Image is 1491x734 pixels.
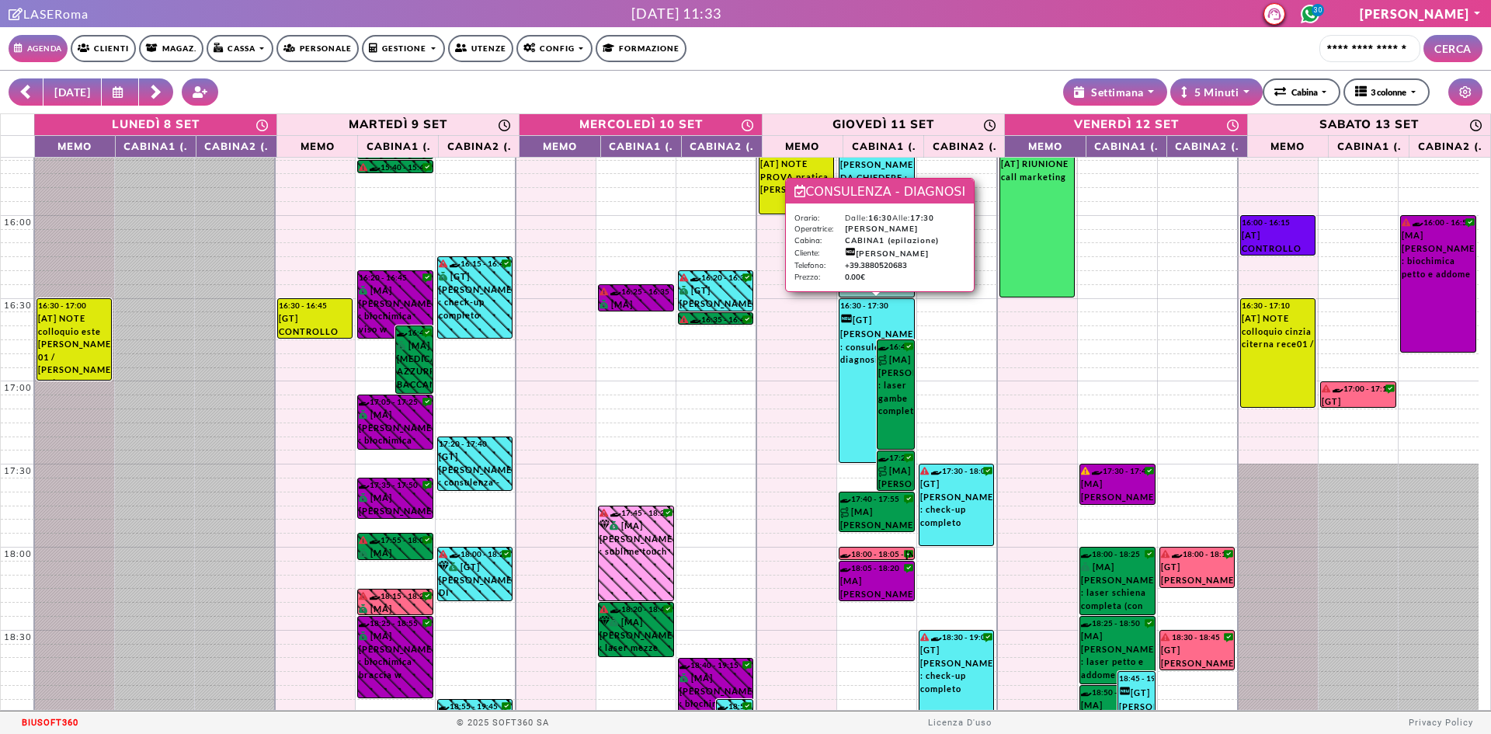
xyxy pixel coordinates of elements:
span: Memo [1252,137,1324,155]
a: 12 settembre 2025 [1005,114,1246,135]
div: [MA] [PERSON_NAME][DEMOGRAPHIC_DATA] : controllo gambe e inguine [359,603,432,614]
div: [GT] [PERSON_NAME] : check-up completo [920,478,992,534]
td: Orario: [794,212,844,224]
button: [DATE] [43,78,102,106]
div: mercoledì 10 set [579,116,703,134]
div: [GT] [PERSON_NAME] DI [PERSON_NAME] : check-up completo [439,561,511,600]
span: CABINA1 (. [362,137,434,155]
i: Il cliente ha delle rate in scadenza [1081,467,1090,475]
div: [MA] [PERSON_NAME] : laser gambe complete [878,353,913,422]
div: 18:30 - 18:45 [1161,631,1233,643]
button: 3 colonne [1343,78,1429,106]
i: PAGATO [600,300,611,308]
div: 17:35 - 17:50 [359,479,432,491]
i: PAGATO [359,631,370,640]
div: 18:00 - 18:20 [439,548,511,560]
i: Il cliente ha degli insoluti [600,509,608,517]
span: Memo [281,137,353,155]
div: [MA] [PERSON_NAME] : laser gluteo -w [840,506,913,531]
div: [MA] [PERSON_NAME] : biochimica baffetto [600,298,673,311]
div: [MA] [PERSON_NAME] : biochimica petto e addome [1402,229,1475,285]
span: CABINA2 (. [1413,137,1486,155]
div: 16:30 [1,299,35,312]
div: 18:30 - 19:00 [920,631,992,643]
div: 16:40 - 17:05 [397,327,432,339]
div: 16:00 - 16:15 [1242,217,1314,228]
i: Il cliente ha degli insoluti [439,550,447,558]
div: [MA] [PERSON_NAME] : laser ascelle [359,547,432,559]
div: [GT] [PERSON_NAME] : controllo spalle/schiena [1161,561,1233,587]
div: [AT] NOTE colloquio cinzia citerna rece01 / [1242,312,1314,351]
div: 17:05 - 17:25 [359,396,432,408]
div: 16:15 - 16:45 [439,258,511,270]
i: PAGATO [359,410,370,419]
div: 16:20 - 16:45 [359,272,432,284]
button: CERCA [1423,35,1482,62]
a: 11 settembre 2025 [763,114,1004,135]
div: 16:20 - 16:35 [679,272,752,284]
div: [MA] [PERSON_NAME] : controllo viso [905,548,982,559]
i: Categoria cliente: Diamante [439,562,449,572]
div: [MA] [PERSON_NAME] : laser mezze gambe inferiori [600,616,673,656]
span: Memo [39,137,111,155]
div: [GT] [PERSON_NAME] : check-up completo [920,644,992,700]
a: Clienti [71,35,136,62]
div: 16:30 - 17:00 [38,300,110,311]
td: Cabina: [794,235,844,246]
div: Settimana [1074,84,1144,100]
div: 15:40 - 15:45 [359,162,435,172]
div: 18:45 - 19:15 [1119,673,1154,684]
div: [MA] [PERSON_NAME] : laser inguine completo [878,464,913,490]
div: [AT] RIUNIONE call marketing [1001,158,1073,183]
div: [MA] [PERSON_NAME] : sublime touch [600,520,673,562]
b: 17:30 [910,213,934,222]
i: Il cliente ha degli insoluti [359,592,367,600]
i: Il cliente ha degli insoluti [1161,633,1170,641]
i: Il cliente ha degli insoluti [1161,550,1170,558]
span: CABINA1 (. [605,137,677,155]
div: [AT] NOTE colloquio este [PERSON_NAME] 01 / [PERSON_NAME] 02 / rece [PERSON_NAME] 02 / [PERSON_NA... [38,312,110,380]
div: 17:45 - 18:20 [600,507,673,519]
div: 18:00 [1,548,35,561]
button: Cabina [1263,78,1340,106]
a: Privacy Policy [1409,718,1473,728]
i: Il cliente ha degli insoluti [439,259,447,267]
td: Cliente: [794,246,844,260]
div: 18:00 - 18:05 [840,548,905,558]
div: 17:00 - 17:10 [1322,383,1395,395]
i: Il cliente ha degli insoluti [920,467,929,475]
div: [AT] CONTROLLO STATISTICHE Controllo statistiche della settimana (screen con report sul gruppo) p... [1242,229,1314,255]
div: venerdì 12 set [1074,116,1179,134]
i: Il cliente ha degli insoluti [600,605,608,613]
span: CABINA2 (. [200,137,273,155]
i: Il cliente ha degli insoluti [359,536,367,544]
i: Categoria cliente: Nuovo [1119,686,1131,698]
i: PAGATO [397,341,408,350]
b: +39.3880520683 [845,260,907,270]
a: 10 settembre 2025 [520,114,761,135]
a: Formazione [596,35,686,62]
div: [MA] [MEDICAL_DATA] AZZURRA BACCANO : laser mezze gambe inferiori [397,339,432,393]
div: 16:30 - 17:10 [1242,300,1314,311]
div: lunedì 8 set [112,116,200,134]
div: 18:00 - 18:15 [1161,548,1233,560]
td: Prezzo: [794,271,844,283]
span: CONSULENZA - DIAGNOSI [794,184,965,199]
i: Categoria cliente: Nuovo [845,247,856,259]
a: Config [516,35,593,62]
div: 16:25 - 16:35 [600,286,673,297]
div: 17:55 - 18:05 [359,534,432,546]
i: PAGATO [610,617,621,626]
img: PERCORSO [840,507,851,518]
div: 18:05 - 18:20 [840,562,913,574]
div: 17:00 [1,381,35,395]
div: [MA] [PERSON_NAME] : laser schiena completa (con deltoidi) [1081,561,1154,614]
div: [MA] [PERSON_NAME] : laser petto e addome -m [1081,630,1154,684]
i: Il cliente ha degli insoluti [1402,218,1410,226]
a: 8 settembre 2025 [35,114,276,135]
div: 17:30 - 18:00 [920,465,992,477]
div: [GT] [PERSON_NAME] : check-up completo [439,270,511,326]
div: 18:15 - 18:25 [359,590,432,602]
a: Clicca per andare alla pagina di firmaLASERoma [9,6,89,21]
i: PAGATO [359,604,370,613]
